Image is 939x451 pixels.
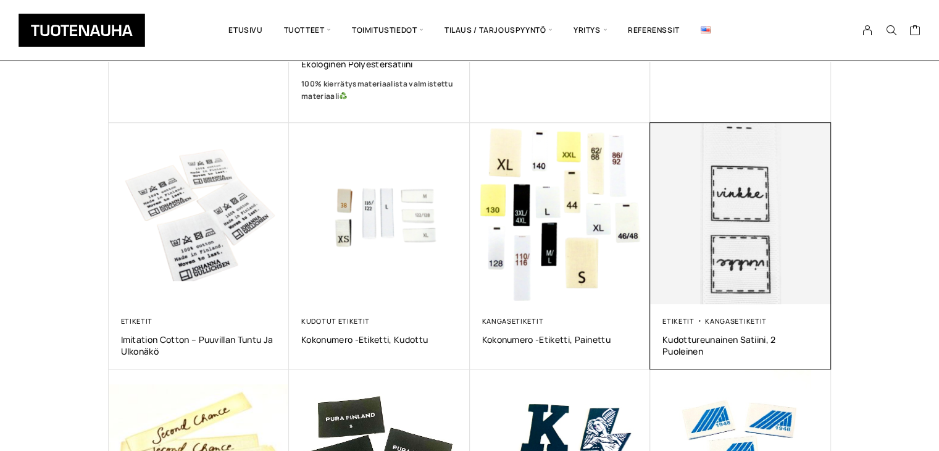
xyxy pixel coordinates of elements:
span: Toimitustiedot [341,9,434,51]
span: Tuotteet [273,9,341,51]
a: Kokonumero -etiketti, Painettu [482,334,638,345]
a: Referenssit [617,9,690,51]
a: Kudotut etiketit [301,316,370,326]
button: Search [879,25,903,36]
a: Kangasetiketit [705,316,767,326]
a: Kudottureunainen satiini, 2 puoleinen [662,334,819,357]
img: English [701,27,711,33]
span: Yritys [563,9,617,51]
b: 100% kierrätysmateriaalista valmistettu materiaali [301,78,453,101]
a: Kangasetiketit [482,316,544,326]
a: Cart [909,24,920,39]
a: Kokonumero -etiketti, Kudottu [301,334,457,345]
img: Tuotenauha Oy [19,14,145,47]
a: Etusivu [218,9,273,51]
a: Etiketit [662,316,695,326]
a: My Account [856,25,880,36]
span: Tilaus / Tarjouspyyntö [434,9,563,51]
a: 100% kierrätysmateriaalista valmistettu materiaali♻️ [301,78,457,103]
img: ♻️ [340,92,347,99]
a: Etiketit [121,316,153,326]
a: Imitation Cotton – puuvillan tuntu ja ulkonäkö [121,334,277,357]
a: Ekologinen polyestersatiini [301,58,457,70]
